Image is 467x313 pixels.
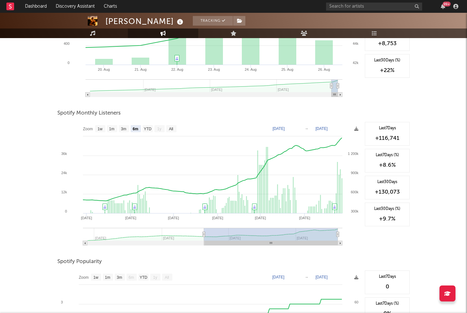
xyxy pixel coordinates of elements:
text: YTD [140,275,147,280]
text: All [169,127,173,131]
text: [DATE] [273,126,285,131]
a: ♫ [253,205,256,208]
text: 6m [133,127,138,131]
text: 6m [129,275,134,280]
text: YTD [144,127,152,131]
text: 21. Aug [135,68,146,71]
text: 3 [61,300,63,304]
text: → [305,275,308,279]
text: 22. Aug [171,68,183,71]
div: Last 7 Days (%) [368,152,406,158]
div: 0 [368,283,406,291]
text: 42k [353,61,358,65]
button: 99+ [441,4,445,9]
div: +130,073 [368,188,406,196]
input: Search for artists [326,3,422,11]
text: All [165,275,169,280]
text: 1m [105,275,111,280]
text: 24. Aug [245,68,257,71]
div: Last 30 Days (%) [368,58,406,63]
text: 25. Aug [281,68,293,71]
div: +8,753 [368,40,406,47]
div: Last 7 Days (%) [368,301,406,307]
text: 20. Aug [98,68,110,71]
text: [DATE] [299,216,310,220]
text: [DATE] [272,275,284,279]
text: [DATE] [315,126,328,131]
text: Zoom [83,127,93,131]
button: Tracking [193,16,233,26]
text: 300k [351,209,358,213]
text: → [305,126,308,131]
div: +9.7 % [368,215,406,223]
span: Spotify Monthly Listeners [57,109,121,117]
text: [DATE] [255,216,266,220]
text: 26. Aug [318,68,330,71]
text: 1w [94,275,99,280]
text: 1y [153,275,157,280]
div: [PERSON_NAME] [105,16,185,27]
text: 23. Aug [208,68,220,71]
div: Last 30 Days (%) [368,206,406,212]
a: ♫ [333,205,336,208]
text: [DATE] [81,216,92,220]
text: 1m [109,127,115,131]
text: [DATE] [212,216,223,220]
div: 99 + [443,2,451,6]
text: 0 [65,209,67,213]
text: [DATE] [125,216,136,220]
div: +8.6 % [368,161,406,169]
text: 44k [353,42,358,45]
div: Last 30 Days [368,179,406,185]
div: Last 7 Days [368,125,406,131]
text: 600k [351,190,358,194]
div: +22 % [368,67,406,74]
text: 24k [61,171,67,175]
text: 3m [121,127,127,131]
a: ♫ [103,205,106,208]
span: Spotify Popularity [57,258,102,266]
text: 3m [117,275,122,280]
text: Zoom [79,275,89,280]
div: +116,741 [368,134,406,142]
a: ♫ [203,205,206,208]
text: 1w [98,127,103,131]
text: 1y [157,127,161,131]
a: ♫ [176,56,178,60]
text: 60 [355,300,358,304]
text: [DATE] [315,275,328,279]
div: Last 7 Days [368,274,406,280]
a: ♫ [133,205,136,208]
text: 0 [68,61,70,65]
text: [DATE] [168,216,179,220]
text: 400 [64,42,70,45]
text: 900k [351,171,358,175]
text: 1 200k [348,152,359,156]
text: 36k [61,152,67,156]
text: 12k [61,190,67,194]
